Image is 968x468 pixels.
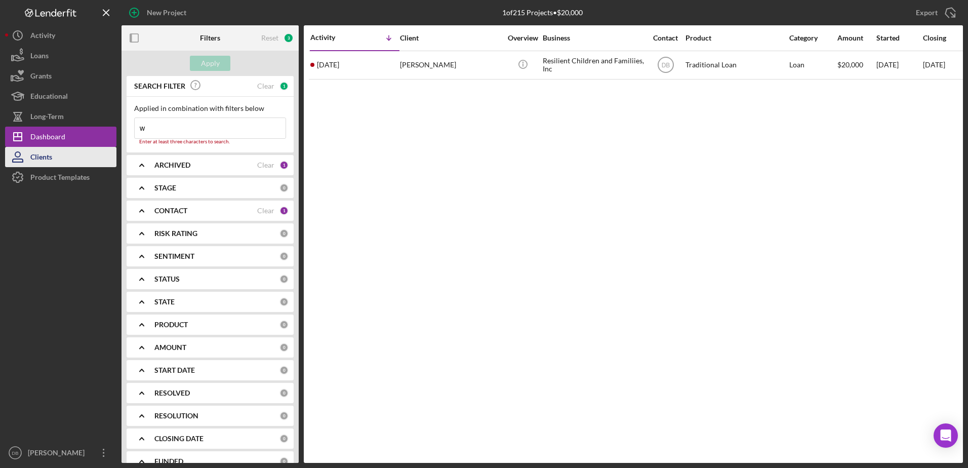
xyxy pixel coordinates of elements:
button: Apply [190,56,230,71]
time: 2025-07-21 18:19 [317,61,339,69]
div: Clear [257,207,274,215]
b: ARCHIVED [154,161,190,169]
b: PRODUCT [154,321,188,329]
div: [PERSON_NAME] [25,443,91,465]
b: FUNDED [154,457,183,465]
div: Dashboard [30,127,65,149]
text: DB [661,62,670,69]
div: $20,000 [837,52,875,79]
div: Export [916,3,938,23]
div: New Project [147,3,186,23]
div: Activity [30,25,55,48]
button: Grants [5,66,116,86]
b: STATE [154,298,175,306]
div: 0 [279,275,289,284]
div: 0 [279,457,289,466]
div: 0 [279,229,289,238]
div: 1 [279,82,289,91]
b: SEARCH FILTER [134,82,185,90]
div: Started [876,34,922,42]
div: 0 [279,366,289,375]
b: STAGE [154,184,176,192]
div: Contact [647,34,684,42]
div: Clear [257,82,274,90]
b: RESOLVED [154,389,190,397]
div: 0 [279,434,289,443]
div: Long-Term [30,106,64,129]
div: 0 [279,388,289,398]
div: Open Intercom Messenger [934,423,958,448]
div: Educational [30,86,68,109]
div: Traditional Loan [685,52,787,79]
b: Filters [200,34,220,42]
div: Overview [504,34,542,42]
div: Loan [789,52,836,79]
div: [PERSON_NAME] [400,52,501,79]
button: Product Templates [5,167,116,187]
div: Resilient Children and Familiies, Inc [543,52,644,79]
div: [DATE] [876,52,922,79]
div: 1 [279,161,289,170]
div: Grants [30,66,52,89]
div: 0 [279,183,289,192]
div: Loans [30,46,49,68]
div: Enter at least three characters to search. [134,139,286,145]
button: DB[PERSON_NAME] [5,443,116,463]
button: New Project [122,3,196,23]
div: Apply [201,56,220,71]
b: CLOSING DATE [154,435,204,443]
div: 0 [279,411,289,420]
b: STATUS [154,275,180,283]
div: 1 [279,206,289,215]
div: Reset [261,34,278,42]
b: START DATE [154,366,195,374]
button: Dashboard [5,127,116,147]
b: SENTIMENT [154,252,194,260]
div: Product [685,34,787,42]
div: Activity [310,33,355,42]
button: Loans [5,46,116,66]
b: RISK RATING [154,229,197,238]
div: Product Templates [30,167,90,190]
div: Clients [30,147,52,170]
div: 3 [284,33,294,43]
div: Business [543,34,644,42]
div: 0 [279,320,289,329]
div: 1 of 215 Projects • $20,000 [502,9,583,17]
div: Category [789,34,836,42]
text: DB [12,450,18,456]
b: CONTACT [154,207,187,215]
div: Applied in combination with filters below [134,104,286,112]
div: Amount [837,34,875,42]
div: 0 [279,343,289,352]
div: Client [400,34,501,42]
time: [DATE] [923,60,945,69]
button: Export [906,3,963,23]
div: 0 [279,297,289,306]
b: RESOLUTION [154,412,198,420]
button: Long-Term [5,106,116,127]
div: 0 [279,252,289,261]
div: Clear [257,161,274,169]
b: AMOUNT [154,343,186,352]
button: Activity [5,25,116,46]
button: Educational [5,86,116,106]
button: Clients [5,147,116,167]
